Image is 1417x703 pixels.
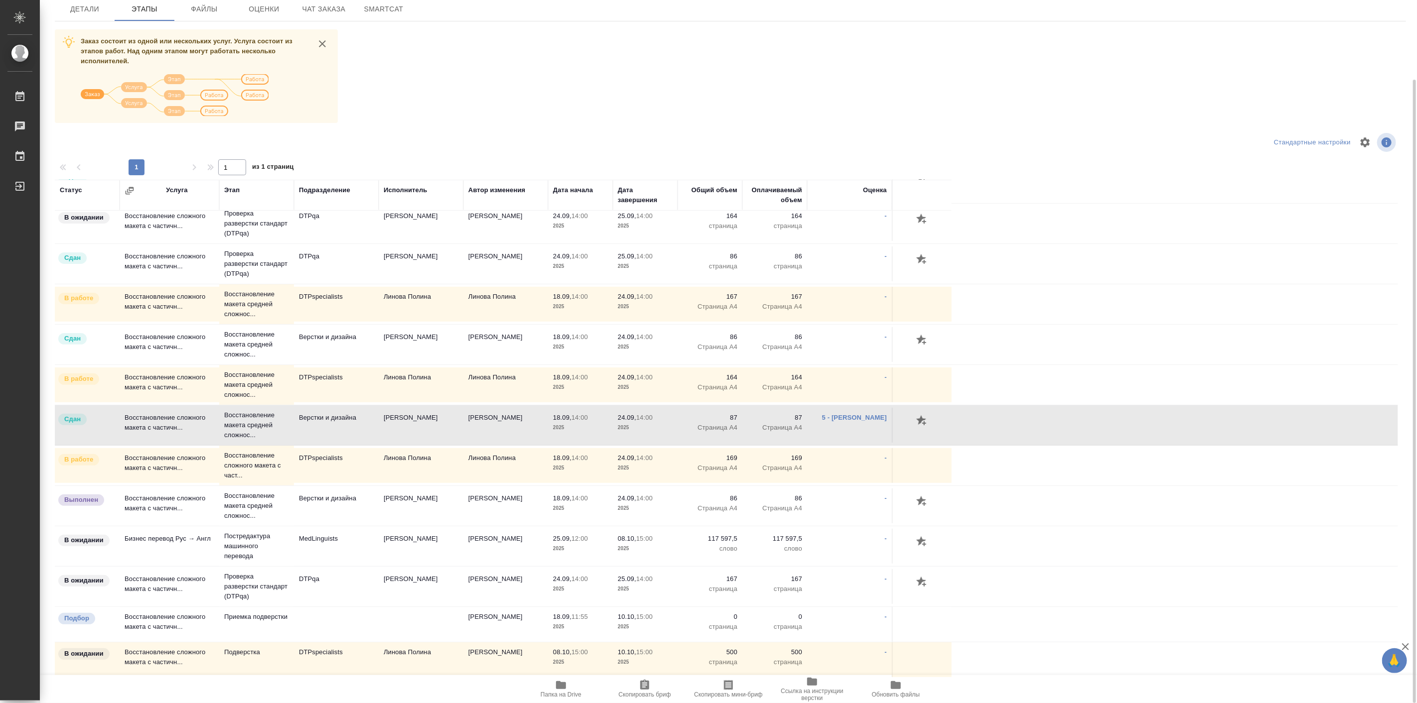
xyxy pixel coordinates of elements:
p: Подбор [64,613,89,623]
p: 87 [747,413,802,423]
p: страница [747,657,802,667]
div: Подразделение [299,185,350,195]
p: 18.09, [553,414,571,421]
p: 2025 [553,221,608,231]
td: [PERSON_NAME] [379,529,463,564]
p: 2025 [618,503,673,513]
p: 11:55 [571,613,588,620]
button: Добавить оценку [914,493,931,510]
span: Заказ состоит из одной или нескольких услуг. Услуга состоит из этапов работ. Над одним этапом мог... [81,37,292,65]
p: 86 [683,493,737,503]
td: [PERSON_NAME] [379,206,463,241]
p: 15:00 [571,648,588,656]
div: Услуга [166,185,187,195]
td: DTPqa [294,569,379,604]
p: 24.09, [553,212,571,220]
p: 18.09, [553,293,571,300]
p: 164 [747,211,802,221]
a: - [885,293,887,300]
p: 167 [683,292,737,302]
button: Сгруппировать [125,186,135,196]
p: В работе [64,374,93,384]
p: 08.10, [618,535,636,542]
p: 2025 [618,622,673,632]
button: Добавить оценку [914,251,931,268]
span: Детали [61,3,109,15]
p: 12:00 [571,535,588,542]
p: 2025 [553,544,608,554]
p: 2025 [618,463,673,473]
p: 2025 [618,584,673,594]
p: 25.09, [618,575,636,583]
p: 25.09, [618,252,636,260]
div: Этап [224,185,240,195]
p: 86 [747,493,802,503]
td: [PERSON_NAME] [463,246,548,281]
p: В работе [64,293,93,303]
p: страница [747,584,802,594]
p: 15:00 [636,613,653,620]
td: Восстановление сложного макета с частичн... [120,488,219,523]
p: 18.09, [553,333,571,341]
p: 15:00 [636,535,653,542]
p: 18.09, [553,373,571,381]
p: Подверстка [224,647,289,657]
p: 14:00 [636,252,653,260]
p: 87 [683,413,737,423]
p: 2025 [618,544,673,554]
a: 5 - [PERSON_NAME] [822,414,887,421]
p: В ожидании [64,576,104,586]
td: [PERSON_NAME] [463,408,548,443]
a: - [885,648,887,656]
div: Статус [60,185,82,195]
p: 2025 [553,342,608,352]
p: 2025 [553,463,608,473]
p: 2025 [553,382,608,392]
button: Добавить оценку [914,574,931,591]
p: Сдан [64,253,81,263]
p: 18.09, [553,613,571,620]
button: Добавить оценку [914,211,931,228]
p: 2025 [618,657,673,667]
p: 164 [683,372,737,382]
p: 14:00 [636,414,653,421]
td: DTPqa [294,246,379,281]
a: - [885,575,887,583]
p: 2025 [553,423,608,433]
p: Восстановление макета средней сложнос... [224,289,289,319]
p: 14:00 [571,333,588,341]
p: страница [683,622,737,632]
a: - [885,252,887,260]
button: Папка на Drive [519,675,603,703]
p: 25.09, [553,535,571,542]
p: Страница А4 [683,423,737,433]
p: Восстановление макета средней сложнос... [224,370,289,400]
td: DTPspecialists [294,448,379,483]
span: Этапы [121,3,168,15]
a: - [885,535,887,542]
p: страница [683,657,737,667]
p: 2025 [618,382,673,392]
p: 14:00 [571,293,588,300]
p: Страница А4 [747,423,802,433]
p: 2025 [553,657,608,667]
p: 24.09, [618,494,636,502]
p: 0 [747,612,802,622]
span: Настроить таблицу [1353,130,1377,154]
a: - [885,494,887,502]
p: 14:00 [571,373,588,381]
p: слово [683,544,737,554]
p: 24.09, [618,373,636,381]
p: страница [747,261,802,271]
p: Восстановление макета средней сложнос... [224,330,289,359]
td: [PERSON_NAME] [463,529,548,564]
span: Скопировать бриф [618,691,671,698]
p: Восстановление макета средней сложнос... [224,410,289,440]
div: Оплачиваемый объем [747,185,802,205]
p: 167 [683,574,737,584]
p: 2025 [618,342,673,352]
p: Проверка разверстки стандарт (DTPqa) [224,209,289,238]
p: 14:00 [571,414,588,421]
div: Общий объем [692,185,737,195]
p: Страница А4 [747,342,802,352]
